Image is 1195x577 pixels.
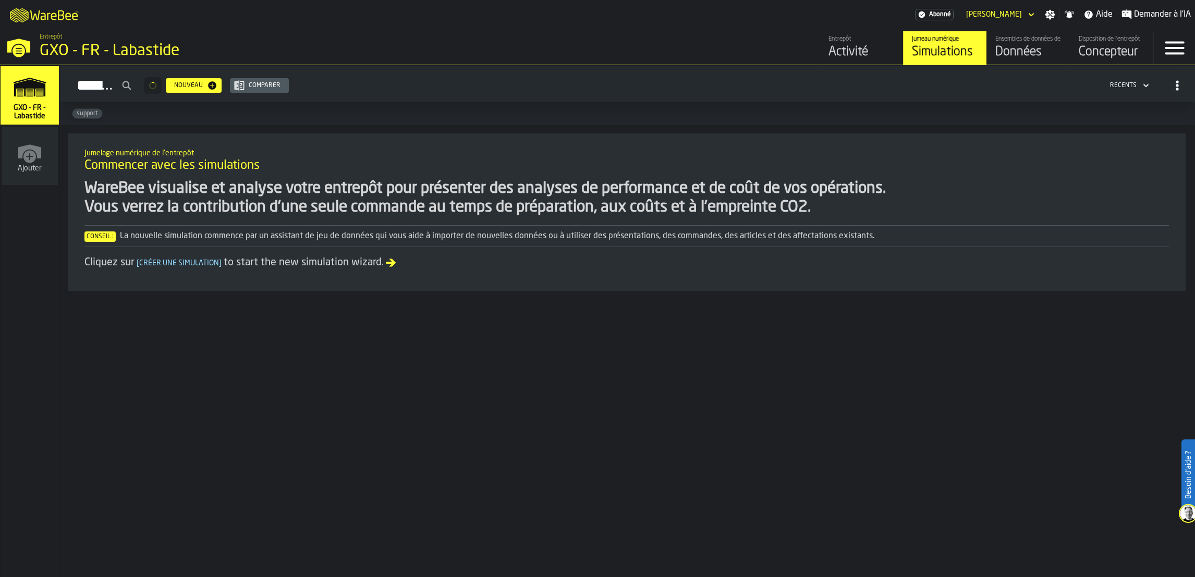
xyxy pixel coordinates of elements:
div: Entrepôt [828,35,895,43]
label: button-toggle-Paramètres [1041,9,1059,20]
div: WareBee visualise et analyse votre entrepôt pour présenter des analyses de performance et de coût... [84,179,1169,217]
span: ] [219,260,222,267]
div: ButtonLoadMore-Chargement...-Prévenir-Première-Dernière [140,77,166,94]
span: Conseil : [84,231,116,242]
span: [ [137,260,139,267]
span: support [72,110,102,117]
div: Données [995,44,1062,60]
div: Cliquez sur to start the new simulation wizard. [84,255,1169,270]
div: ItemListCard- [68,133,1186,291]
div: Ensembles de données de l'entrepôt [995,35,1062,43]
label: button-toggle-Demander à l'IA [1117,8,1195,21]
div: Comparer [245,82,285,89]
a: link-to-/wh/i/6d62c477-0d62-49a3-8ae2-182b02fd63a7/simulations [1,66,59,127]
div: Concepteur [1079,44,1145,60]
button: button-Comparer [230,78,289,93]
div: Abonnement au menu [915,9,954,20]
div: Jumeau numérique [912,35,978,43]
div: GXO - FR - Labastide [40,42,321,60]
div: DropdownMenuValue-HUGO MANIGLIER [966,10,1022,19]
span: GXO - FR - Labastide [5,104,55,120]
div: Simulations [912,44,978,60]
div: Nouveau [170,82,207,89]
div: DropdownMenuValue-4 [1106,79,1151,92]
span: Créer une simulation [135,260,224,267]
span: Aide [1096,8,1113,21]
span: Abonné [929,11,951,18]
div: title-Commencer avec les simulations [76,142,1177,179]
label: button-toggle-Menu [1154,31,1195,65]
a: link-to-/wh/new [2,127,58,187]
h2: Sub Title [84,147,1169,157]
a: link-to-/wh/i/6d62c477-0d62-49a3-8ae2-182b02fd63a7/settings/billing [915,9,954,20]
div: Activité [828,44,895,60]
label: button-toggle-Aide [1079,8,1117,21]
div: DropdownMenuValue-4 [1110,82,1137,89]
div: La nouvelle simulation commence par un assistant de jeu de données qui vous aide à importer de no... [84,230,1169,242]
span: Demander à l'IA [1134,8,1191,21]
a: link-to-/wh/i/6d62c477-0d62-49a3-8ae2-182b02fd63a7/simulations [903,31,986,65]
a: link-to-/wh/i/6d62c477-0d62-49a3-8ae2-182b02fd63a7/designer [1070,31,1153,65]
span: Ajouter [18,164,42,173]
label: Besoin d'aide ? [1182,440,1194,509]
span: Entrepôt [40,33,63,41]
div: Disposition de l'entrepôt [1079,35,1145,43]
a: link-to-/wh/i/6d62c477-0d62-49a3-8ae2-182b02fd63a7/feed/ [820,31,903,65]
a: link-to-/wh/i/6d62c477-0d62-49a3-8ae2-182b02fd63a7/data [986,31,1070,65]
label: button-toggle-Notifications [1060,9,1079,20]
h2: button-Simulations [59,65,1195,102]
div: DropdownMenuValue-HUGO MANIGLIER [962,8,1037,21]
span: Commencer avec les simulations [84,157,260,174]
button: button-Nouveau [166,78,222,93]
